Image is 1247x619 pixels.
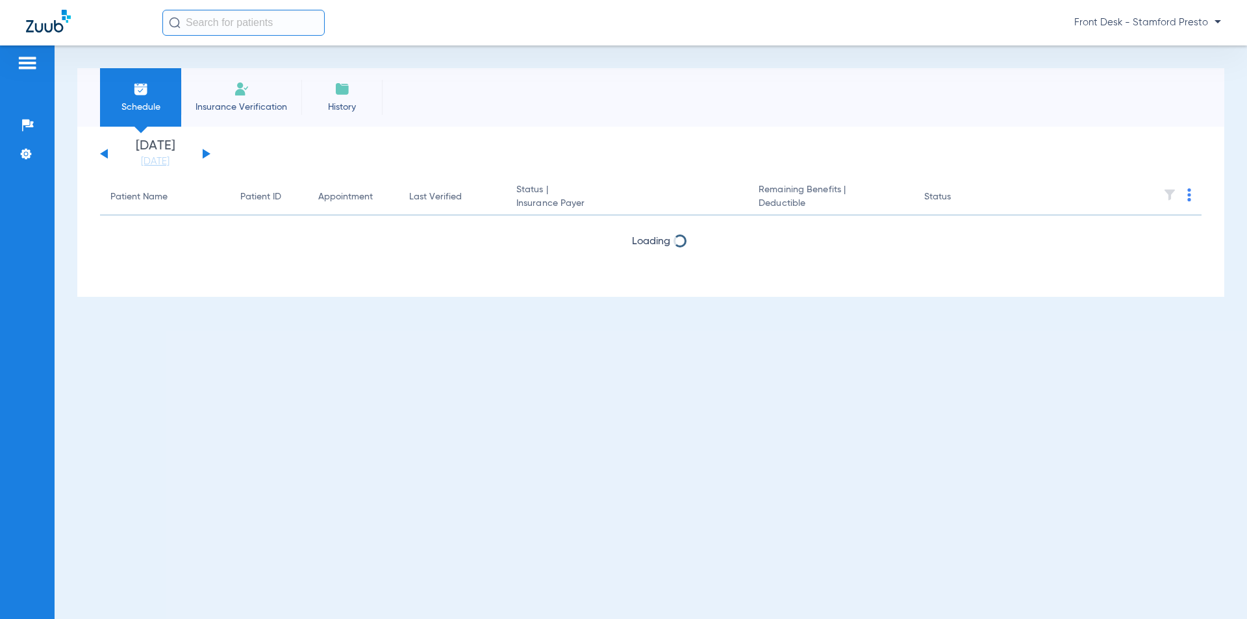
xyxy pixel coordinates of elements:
[506,179,748,216] th: Status |
[1074,16,1221,29] span: Front Desk - Stamford Presto
[133,81,149,97] img: Schedule
[240,190,281,204] div: Patient ID
[334,81,350,97] img: History
[234,81,249,97] img: Manual Insurance Verification
[191,101,292,114] span: Insurance Verification
[318,190,373,204] div: Appointment
[1187,188,1191,201] img: group-dot-blue.svg
[311,101,373,114] span: History
[169,17,181,29] img: Search Icon
[110,190,168,204] div: Patient Name
[409,190,462,204] div: Last Verified
[914,179,1001,216] th: Status
[409,190,496,204] div: Last Verified
[240,190,297,204] div: Patient ID
[632,236,670,247] span: Loading
[110,190,220,204] div: Patient Name
[116,155,194,168] a: [DATE]
[1163,188,1176,201] img: filter.svg
[17,55,38,71] img: hamburger-icon
[516,197,738,210] span: Insurance Payer
[26,10,71,32] img: Zuub Logo
[116,140,194,168] li: [DATE]
[110,101,171,114] span: Schedule
[759,197,903,210] span: Deductible
[318,190,388,204] div: Appointment
[162,10,325,36] input: Search for patients
[748,179,913,216] th: Remaining Benefits |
